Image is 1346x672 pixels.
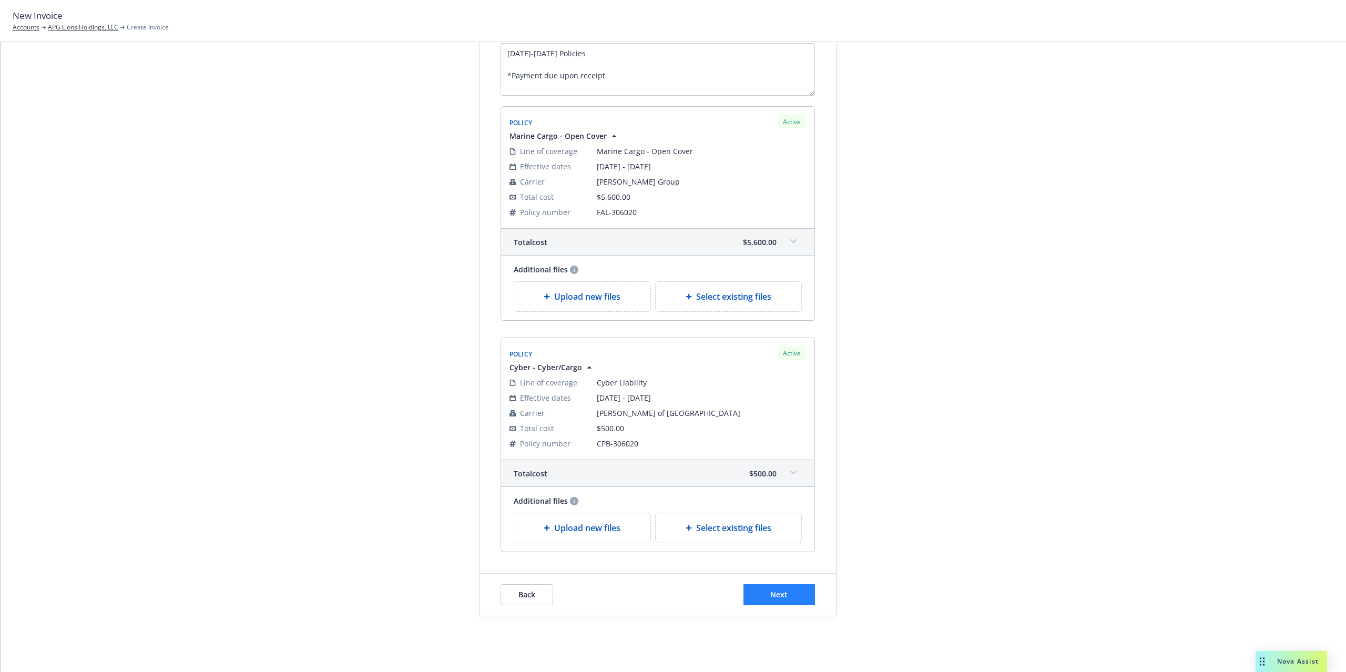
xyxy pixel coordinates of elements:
[778,115,806,128] div: Active
[597,438,806,449] span: CPB-306020
[509,362,582,373] span: Cyber - Cyber/Cargo
[520,161,571,172] span: Effective dates
[520,176,545,187] span: Carrier
[514,237,547,248] span: Total cost
[509,350,533,359] span: Policy
[597,146,806,157] span: Marine Cargo - Open Cover
[597,161,806,172] span: [DATE] - [DATE]
[597,207,806,218] span: FAL-306020
[597,176,806,187] span: [PERSON_NAME] Group
[509,118,533,127] span: Policy
[743,584,815,605] button: Next
[514,513,651,543] div: Upload new files
[514,468,547,479] span: Total cost
[509,362,595,373] button: Cyber - Cyber/Cargo
[655,513,802,543] div: Select existing files
[597,192,630,202] span: $5,600.00
[514,264,568,275] span: Additional files
[1256,651,1269,672] div: Drag to move
[518,589,535,599] span: Back
[520,408,545,419] span: Carrier
[1256,651,1327,672] button: Nova Assist
[13,23,39,32] a: Accounts
[514,281,651,312] div: Upload new files
[520,423,554,434] span: Total cost
[597,423,624,433] span: $500.00
[520,377,577,388] span: Line of coverage
[696,290,771,303] span: Select existing files
[778,347,806,360] div: Active
[13,9,63,23] span: New Invoice
[520,207,570,218] span: Policy number
[655,281,802,312] div: Select existing files
[696,522,771,534] span: Select existing files
[509,130,619,141] button: Marine Cargo - Open Cover
[127,23,169,32] span: Create Invoice
[514,495,568,506] span: Additional files
[597,377,806,388] span: Cyber Liability
[509,130,607,141] span: Marine Cargo - Open Cover
[749,468,777,479] span: $500.00
[501,584,553,605] button: Back
[554,290,620,303] span: Upload new files
[501,43,815,96] textarea: Enter invoice description here
[520,392,571,403] span: Effective dates
[743,237,777,248] span: $5,600.00
[520,146,577,157] span: Line of coverage
[520,438,570,449] span: Policy number
[520,191,554,202] span: Total cost
[501,229,814,255] div: Totalcost$5,600.00
[770,589,788,599] span: Next
[597,392,806,403] span: [DATE] - [DATE]
[554,522,620,534] span: Upload new files
[1277,657,1319,666] span: Nova Assist
[501,460,814,486] div: Totalcost$500.00
[48,23,118,32] a: APG Lions Holdings, LLC
[597,408,806,419] span: [PERSON_NAME] of [GEOGRAPHIC_DATA]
